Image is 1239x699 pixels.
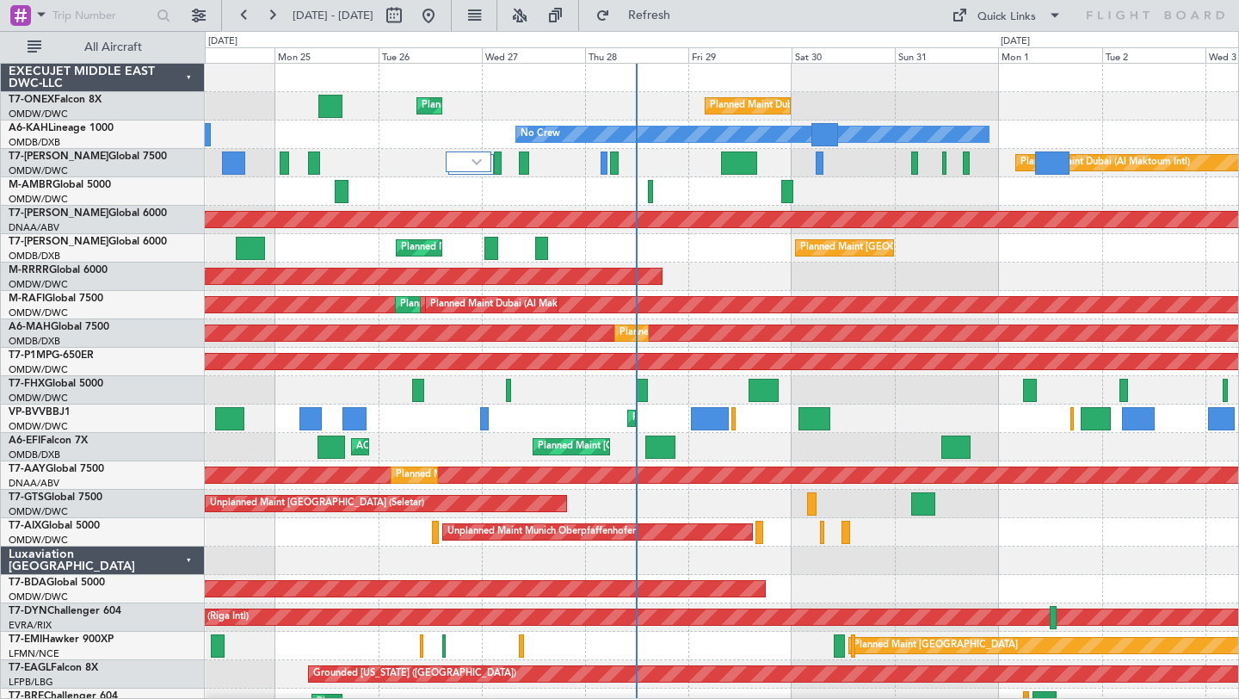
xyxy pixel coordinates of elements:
img: arrow-gray.svg [472,158,482,165]
a: T7-EAGLFalcon 8X [9,663,98,673]
div: Planned Maint Dubai (Al Maktoum Intl) [400,292,570,318]
div: [DATE] [208,34,237,49]
div: Planned Maint [GEOGRAPHIC_DATA] ([GEOGRAPHIC_DATA] Intl) [800,235,1088,261]
div: Unplanned Maint [GEOGRAPHIC_DATA] (Seletar) [210,491,424,517]
a: T7-FHXGlobal 5000 [9,379,103,389]
div: Unplanned Maint Munich Oberpfaffenhofen [447,519,638,545]
div: Tue 26 [379,47,482,63]
div: Planned Maint [GEOGRAPHIC_DATA] ([GEOGRAPHIC_DATA] Intl) [401,235,688,261]
div: Wed 27 [482,47,585,63]
div: Quick Links [977,9,1036,26]
div: Planned Maint Dubai (Al Maktoum Intl) [632,405,802,431]
a: DNAA/ABV [9,221,59,234]
a: T7-BDAGlobal 5000 [9,578,105,588]
div: Planned Maint Dubai (Al Maktoum Intl) [710,93,879,119]
a: OMDW/DWC [9,591,68,603]
a: OMDW/DWC [9,392,68,405]
a: OMDB/DXB [9,448,60,461]
div: Planned Maint [GEOGRAPHIC_DATA] ([GEOGRAPHIC_DATA] Intl) [619,320,907,346]
button: All Aircraft [19,34,187,61]
a: OMDW/DWC [9,534,68,547]
div: Planned Maint [GEOGRAPHIC_DATA] [854,633,1018,659]
span: A6-MAH [9,322,51,332]
span: VP-BVV [9,407,46,418]
a: OMDW/DWC [9,164,68,177]
span: T7-GTS [9,492,44,503]
a: M-AMBRGlobal 5000 [9,180,111,190]
span: A6-EFI [9,436,40,446]
a: OMDW/DWC [9,505,68,518]
button: Quick Links [943,2,1070,29]
div: Planned Maint Dubai (Al Maktoum Intl) [422,93,591,119]
span: T7-ONEX [9,95,54,105]
a: T7-AAYGlobal 7500 [9,464,104,474]
div: Planned Maint Dubai (Al Maktoum Intl) [396,462,565,488]
a: T7-AIXGlobal 5000 [9,521,100,531]
div: Planned Maint [GEOGRAPHIC_DATA] ([GEOGRAPHIC_DATA] Intl) [538,434,825,460]
div: [DATE] [1001,34,1030,49]
a: OMDW/DWC [9,306,68,319]
span: All Aircraft [45,41,182,53]
div: Planned Maint Dubai (Al Maktoum Intl) [1020,150,1190,176]
div: No Crew [521,121,560,147]
div: Mon 25 [274,47,378,63]
div: Sun 31 [895,47,998,63]
div: Grounded [US_STATE] ([GEOGRAPHIC_DATA]) [313,661,516,687]
a: T7-[PERSON_NAME]Global 7500 [9,152,167,162]
span: T7-[PERSON_NAME] [9,152,108,162]
a: EVRA/RIX [9,619,52,632]
a: OMDW/DWC [9,108,68,121]
span: T7-EAGL [9,663,51,673]
div: Mon 1 [998,47,1101,63]
span: T7-AIX [9,521,41,531]
a: A6-EFIFalcon 7X [9,436,88,446]
a: T7-GTSGlobal 7500 [9,492,102,503]
span: T7-BDA [9,578,46,588]
span: M-RAFI [9,294,45,304]
a: T7-ONEXFalcon 8X [9,95,102,105]
span: T7-DYN [9,606,47,616]
a: T7-DYNChallenger 604 [9,606,121,616]
div: Fri 29 [688,47,792,63]
div: AOG Maint [GEOGRAPHIC_DATA] (Dubai Intl) [356,434,558,460]
a: OMDB/DXB [9,335,60,348]
a: T7-EMIHawker 900XP [9,634,114,645]
a: A6-MAHGlobal 7500 [9,322,109,332]
span: T7-P1MP [9,350,52,361]
a: T7-[PERSON_NAME]Global 6000 [9,208,167,219]
a: M-RAFIGlobal 7500 [9,294,103,304]
a: T7-[PERSON_NAME]Global 6000 [9,237,167,247]
div: Sun 24 [171,47,274,63]
div: Planned Maint Dubai (Al Maktoum Intl) [430,292,600,318]
span: A6-KAH [9,123,48,133]
span: [DATE] - [DATE] [293,8,373,23]
div: Sat 30 [792,47,895,63]
a: LFPB/LBG [9,676,53,689]
span: Refresh [613,9,686,22]
a: T7-P1MPG-650ER [9,350,94,361]
span: T7-EMI [9,634,42,645]
a: OMDB/DXB [9,250,60,263]
span: T7-AAY [9,464,46,474]
a: OMDW/DWC [9,193,68,206]
span: M-AMBR [9,180,52,190]
span: T7-[PERSON_NAME] [9,237,108,247]
button: Refresh [588,2,691,29]
div: Tue 2 [1102,47,1205,63]
a: OMDW/DWC [9,420,68,433]
span: M-RRRR [9,265,49,275]
a: M-RRRRGlobal 6000 [9,265,108,275]
a: A6-KAHLineage 1000 [9,123,114,133]
a: LFMN/NCE [9,647,59,660]
a: OMDB/DXB [9,136,60,149]
span: T7-FHX [9,379,45,389]
a: VP-BVVBBJ1 [9,407,71,418]
a: OMDW/DWC [9,363,68,376]
div: Thu 28 [585,47,688,63]
span: T7-[PERSON_NAME] [9,208,108,219]
a: DNAA/ABV [9,477,59,490]
a: OMDW/DWC [9,278,68,291]
input: Trip Number [52,3,151,28]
